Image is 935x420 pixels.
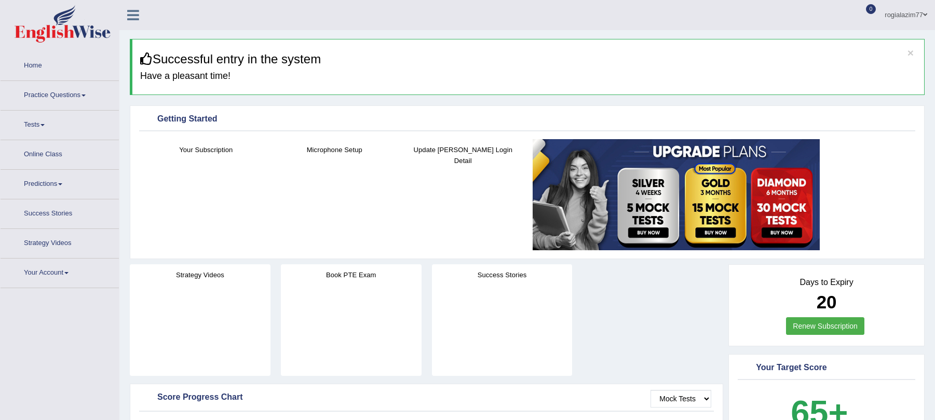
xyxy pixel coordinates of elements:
[140,71,916,82] h4: Have a pleasant time!
[740,278,913,287] h4: Days to Expiry
[817,292,837,312] b: 20
[1,259,119,284] a: Your Account
[1,229,119,255] a: Strategy Videos
[281,269,422,280] h4: Book PTE Exam
[1,51,119,77] a: Home
[142,390,711,405] div: Score Progress Chart
[1,199,119,225] a: Success Stories
[1,140,119,166] a: Online Class
[432,269,573,280] h4: Success Stories
[866,4,876,14] span: 0
[130,269,270,280] h4: Strategy Videos
[276,144,394,155] h4: Microphone Setup
[142,112,913,127] div: Getting Started
[140,52,916,66] h3: Successful entry in the system
[740,360,913,376] div: Your Target Score
[147,144,265,155] h4: Your Subscription
[786,317,864,335] a: Renew Subscription
[1,81,119,107] a: Practice Questions
[1,111,119,137] a: Tests
[907,47,914,58] button: ×
[404,144,522,166] h4: Update [PERSON_NAME] Login Detail
[533,139,820,250] img: small5.jpg
[1,170,119,196] a: Predictions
